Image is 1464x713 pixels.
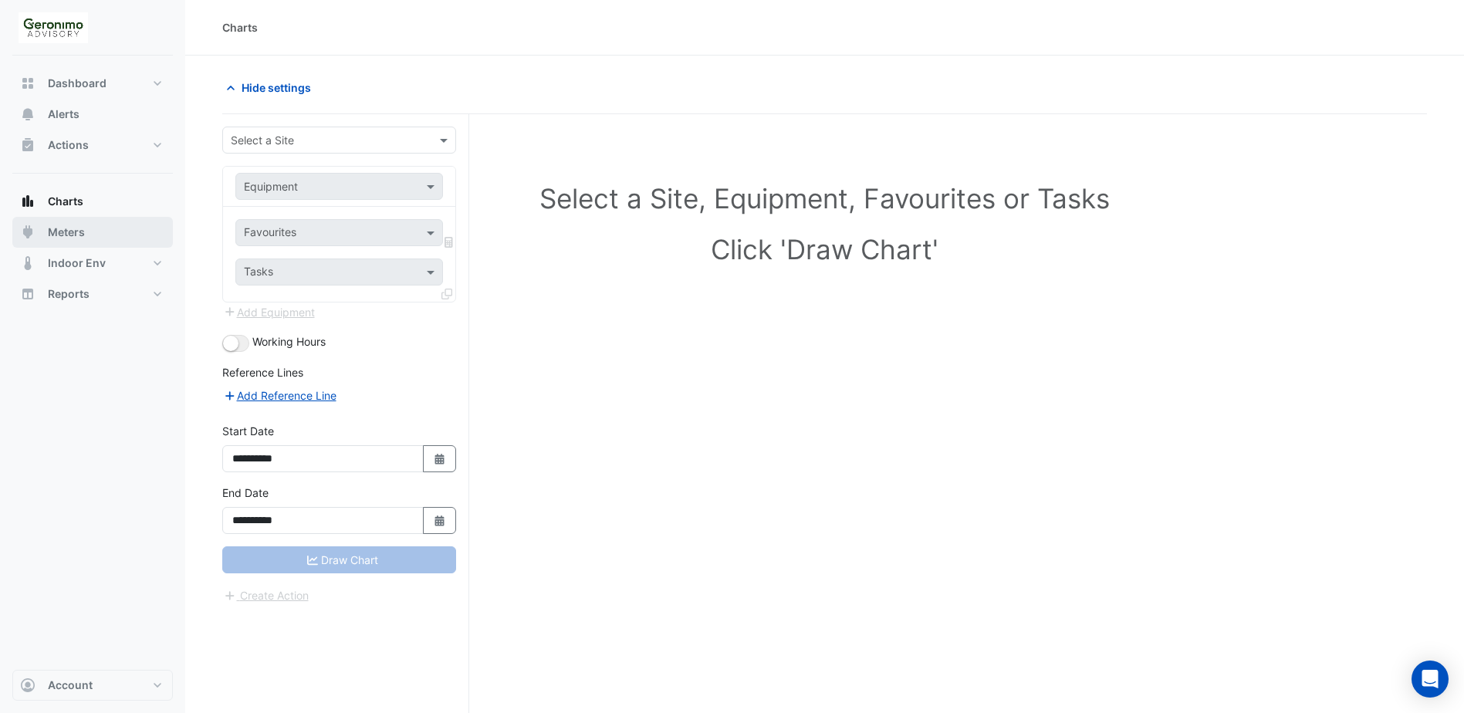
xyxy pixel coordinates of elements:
[48,286,90,302] span: Reports
[20,194,36,209] app-icon: Charts
[222,587,309,600] app-escalated-ticket-create-button: Please correct errors first
[48,106,79,122] span: Alerts
[20,76,36,91] app-icon: Dashboard
[12,130,173,161] button: Actions
[12,279,173,309] button: Reports
[441,287,452,300] span: Clone Favourites and Tasks from this Equipment to other Equipment
[12,68,173,99] button: Dashboard
[48,678,93,693] span: Account
[442,235,456,248] span: Choose Function
[433,452,447,465] fa-icon: Select Date
[252,335,326,348] span: Working Hours
[48,225,85,240] span: Meters
[256,233,1393,265] h1: Click 'Draw Chart'
[20,255,36,271] app-icon: Indoor Env
[242,79,311,96] span: Hide settings
[12,217,173,248] button: Meters
[48,76,107,91] span: Dashboard
[20,106,36,122] app-icon: Alerts
[1412,661,1449,698] div: Open Intercom Messenger
[242,224,296,244] div: Favourites
[222,387,337,404] button: Add Reference Line
[20,286,36,302] app-icon: Reports
[242,263,273,283] div: Tasks
[222,364,303,380] label: Reference Lines
[222,74,321,101] button: Hide settings
[48,255,106,271] span: Indoor Env
[12,99,173,130] button: Alerts
[20,225,36,240] app-icon: Meters
[12,248,173,279] button: Indoor Env
[48,137,89,153] span: Actions
[222,423,274,439] label: Start Date
[433,514,447,527] fa-icon: Select Date
[19,12,88,43] img: Company Logo
[48,194,83,209] span: Charts
[222,485,269,501] label: End Date
[12,186,173,217] button: Charts
[20,137,36,153] app-icon: Actions
[222,19,258,35] div: Charts
[256,182,1393,215] h1: Select a Site, Equipment, Favourites or Tasks
[12,670,173,701] button: Account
